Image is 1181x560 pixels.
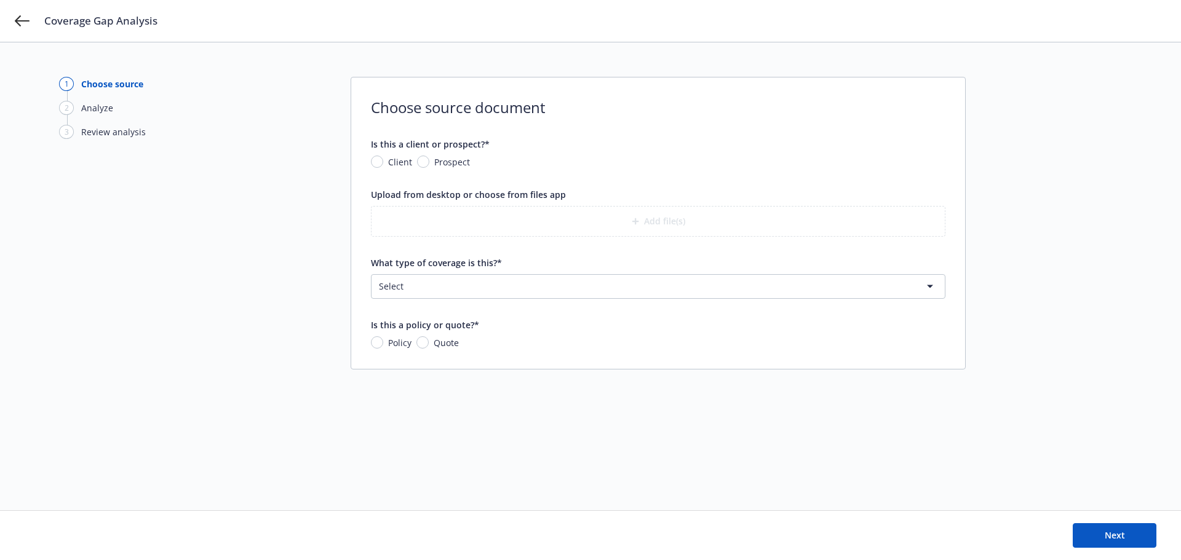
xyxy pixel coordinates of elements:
[434,336,459,349] span: Quote
[388,336,412,349] span: Policy
[371,138,490,150] span: Is this a client or prospect?*
[371,257,502,269] span: What type of coverage is this?*
[371,97,945,118] span: Choose source document
[44,14,157,28] span: Coverage Gap Analysis
[416,336,429,349] input: Quote
[81,101,113,114] div: Analyze
[1073,523,1156,548] button: Next
[434,156,470,168] span: Prospect
[371,189,566,200] span: Upload from desktop or choose from files app
[1105,529,1125,541] span: Next
[59,101,74,115] div: 2
[81,77,143,90] div: Choose source
[417,156,429,168] input: Prospect
[388,156,412,168] span: Client
[371,336,383,349] input: Policy
[371,319,479,331] span: Is this a policy or quote?*
[59,125,74,139] div: 3
[371,156,383,168] input: Client
[81,125,146,138] div: Review analysis
[59,77,74,91] div: 1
